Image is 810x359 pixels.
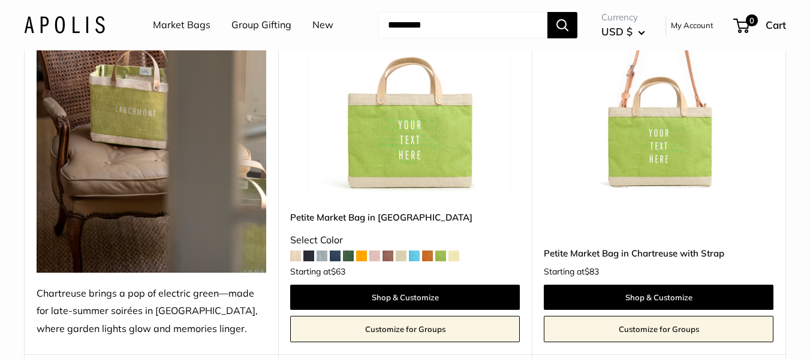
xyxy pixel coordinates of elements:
[153,16,210,34] a: Market Bags
[378,12,547,38] input: Search...
[746,14,758,26] span: 0
[547,12,577,38] button: Search
[766,19,786,31] span: Cart
[734,16,786,35] a: 0 Cart
[544,246,773,260] a: Petite Market Bag in Chartreuse with Strap
[290,316,520,342] a: Customize for Groups
[601,22,645,41] button: USD $
[231,16,291,34] a: Group Gifting
[544,316,773,342] a: Customize for Groups
[331,266,345,277] span: $63
[290,285,520,310] a: Shop & Customize
[290,267,345,276] span: Starting at
[585,266,599,277] span: $83
[601,25,633,38] span: USD $
[24,16,105,34] img: Apolis
[37,285,266,339] div: Chartreuse brings a pop of electric green—made for late-summer soirées in [GEOGRAPHIC_DATA], wher...
[290,231,520,249] div: Select Color
[671,18,713,32] a: My Account
[544,285,773,310] a: Shop & Customize
[290,210,520,224] a: Petite Market Bag in [GEOGRAPHIC_DATA]
[312,16,333,34] a: New
[544,267,599,276] span: Starting at
[601,9,645,26] span: Currency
